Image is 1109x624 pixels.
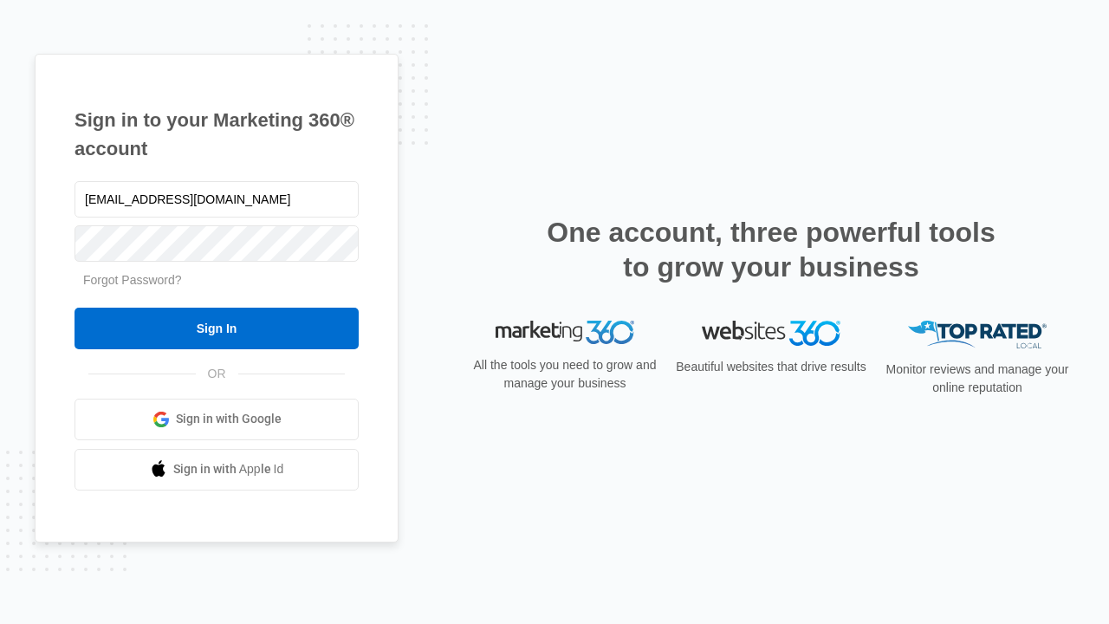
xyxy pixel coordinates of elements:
[173,460,284,478] span: Sign in with Apple Id
[75,106,359,163] h1: Sign in to your Marketing 360® account
[75,399,359,440] a: Sign in with Google
[496,321,634,345] img: Marketing 360
[674,358,868,376] p: Beautiful websites that drive results
[75,181,359,218] input: Email
[468,356,662,393] p: All the tools you need to grow and manage your business
[75,449,359,491] a: Sign in with Apple Id
[702,321,840,346] img: Websites 360
[75,308,359,349] input: Sign In
[83,273,182,287] a: Forgot Password?
[176,410,282,428] span: Sign in with Google
[880,361,1074,397] p: Monitor reviews and manage your online reputation
[196,365,238,383] span: OR
[908,321,1047,349] img: Top Rated Local
[542,215,1001,284] h2: One account, three powerful tools to grow your business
